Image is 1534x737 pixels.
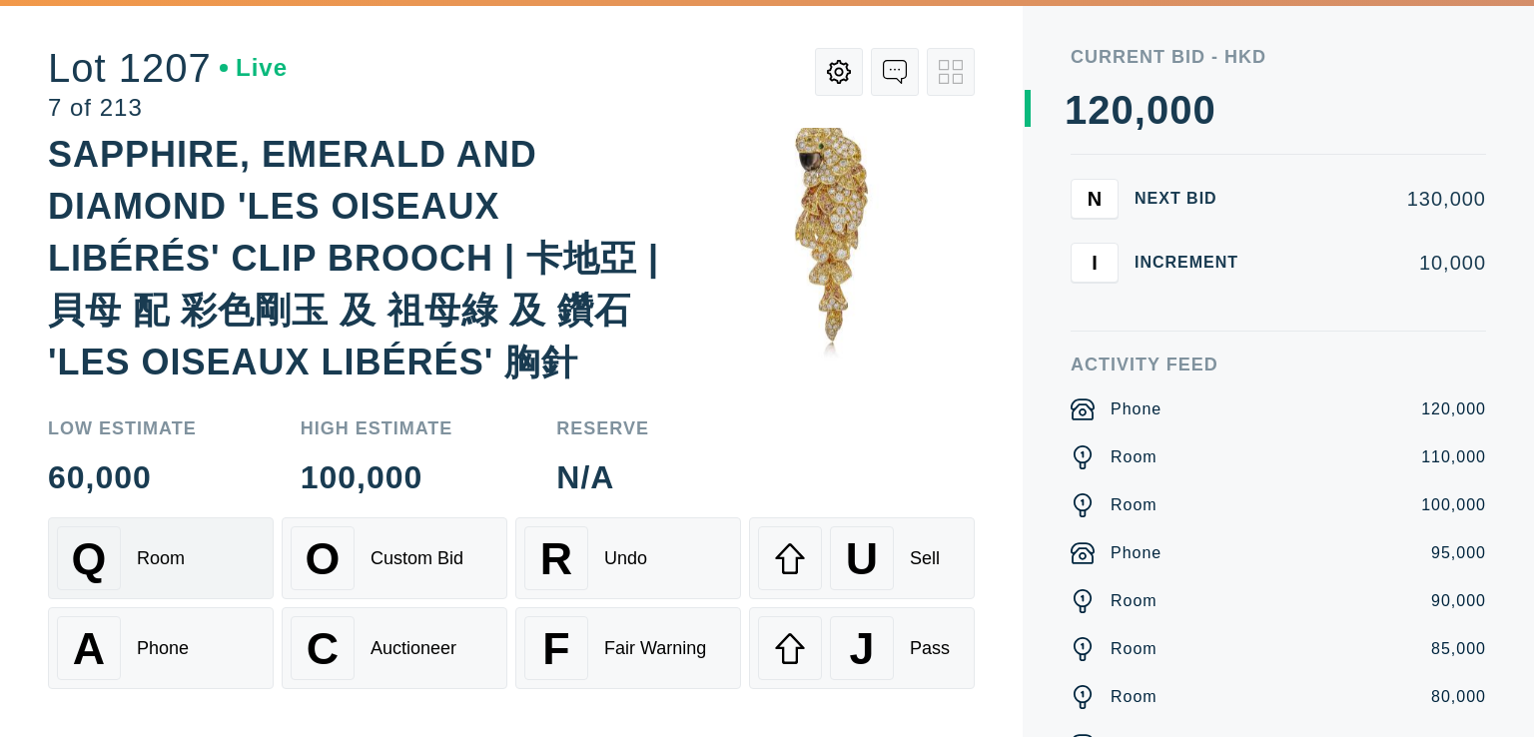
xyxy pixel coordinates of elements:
[1111,637,1157,661] div: Room
[1192,90,1215,130] div: 0
[72,533,107,584] span: Q
[1431,541,1486,565] div: 95,000
[515,517,741,599] button: RUndo
[1147,90,1169,130] div: 0
[1112,90,1135,130] div: 0
[306,533,341,584] span: O
[1270,189,1486,209] div: 130,000
[849,623,874,674] span: J
[1431,589,1486,613] div: 90,000
[48,461,197,493] div: 60,000
[1071,356,1486,373] div: Activity Feed
[48,96,288,120] div: 7 of 213
[1088,90,1111,130] div: 2
[282,607,507,689] button: CAuctioneer
[1111,685,1157,709] div: Room
[604,548,647,569] div: Undo
[604,638,706,659] div: Fair Warning
[1071,243,1119,283] button: I
[73,623,105,674] span: A
[1071,179,1119,219] button: N
[556,419,649,437] div: Reserve
[48,517,274,599] button: QRoom
[48,48,288,88] div: Lot 1207
[1071,48,1486,66] div: Current Bid - HKD
[48,607,274,689] button: APhone
[301,461,453,493] div: 100,000
[1111,445,1157,469] div: Room
[1111,589,1157,613] div: Room
[371,638,456,659] div: Auctioneer
[1065,90,1088,130] div: 1
[1421,493,1486,517] div: 100,000
[910,548,940,569] div: Sell
[1431,637,1486,661] div: 85,000
[1431,685,1486,709] div: 80,000
[910,638,950,659] div: Pass
[220,56,288,80] div: Live
[556,461,649,493] div: N/A
[137,638,189,659] div: Phone
[1111,397,1161,421] div: Phone
[48,419,197,437] div: Low Estimate
[1111,541,1161,565] div: Phone
[1135,255,1254,271] div: Increment
[371,548,463,569] div: Custom Bid
[282,517,507,599] button: OCustom Bid
[1088,187,1102,210] span: N
[1135,191,1254,207] div: Next Bid
[1270,253,1486,273] div: 10,000
[749,517,975,599] button: USell
[1111,493,1157,517] div: Room
[542,623,569,674] span: F
[515,607,741,689] button: FFair Warning
[137,548,185,569] div: Room
[846,533,878,584] span: U
[301,419,453,437] div: High Estimate
[540,533,572,584] span: R
[1421,397,1486,421] div: 120,000
[307,623,339,674] span: C
[1421,445,1486,469] div: 110,000
[1169,90,1192,130] div: 0
[1092,251,1098,274] span: I
[1135,90,1147,489] div: ,
[749,607,975,689] button: JPass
